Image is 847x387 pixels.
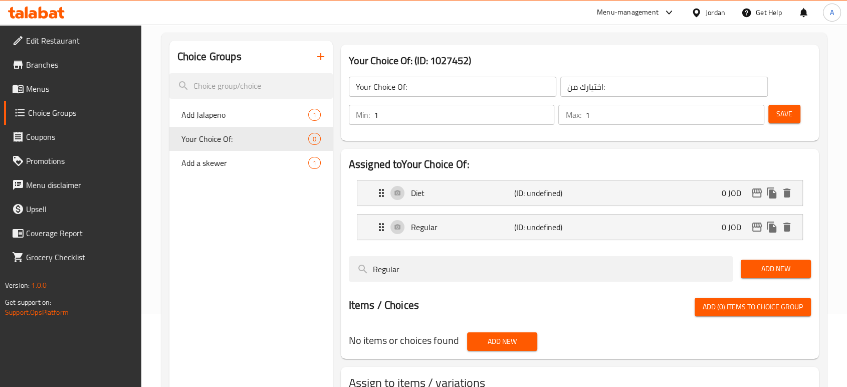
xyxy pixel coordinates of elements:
[31,279,47,292] span: 1.0.0
[4,245,141,269] a: Grocery Checklist
[26,83,133,95] span: Menus
[776,108,792,120] span: Save
[26,203,133,215] span: Upsell
[28,107,133,119] span: Choice Groups
[4,77,141,101] a: Menus
[169,103,333,127] div: Add Jalapeno1
[565,109,581,121] p: Max:
[4,173,141,197] a: Menu disclaimer
[5,296,51,309] span: Get support on:
[26,131,133,143] span: Coupons
[749,220,764,235] button: edit
[349,298,419,313] h2: Items / Choices
[4,53,141,77] a: Branches
[749,263,803,275] span: Add New
[768,105,800,123] button: Save
[764,220,779,235] button: duplicate
[309,158,320,168] span: 1
[411,221,514,233] p: Regular
[26,35,133,47] span: Edit Restaurant
[308,109,321,121] div: Choices
[830,7,834,18] span: A
[26,251,133,263] span: Grocery Checklist
[4,149,141,173] a: Promotions
[5,279,30,292] span: Version:
[4,221,141,245] a: Coverage Report
[779,220,794,235] button: delete
[356,109,370,121] p: Min:
[722,221,749,233] p: 0 JOD
[349,256,733,282] input: search
[309,134,320,144] span: 0
[5,306,69,319] a: Support.OpsPlatform
[4,197,141,221] a: Upsell
[357,215,802,240] div: Expand
[349,176,811,210] li: Expand
[26,155,133,167] span: Promotions
[514,221,583,233] p: (ID: undefined)
[779,185,794,201] button: delete
[309,110,320,120] span: 1
[741,260,811,278] button: Add New
[4,125,141,149] a: Coupons
[308,157,321,169] div: Choices
[169,127,333,151] div: Your Choice Of:0
[475,335,529,348] span: Add New
[703,301,803,313] span: Add (0) items to choice group
[169,73,333,99] input: search
[181,109,308,121] span: Add Jalapeno
[764,185,779,201] button: duplicate
[26,227,133,239] span: Coverage Report
[349,332,459,348] h3: No items or choices found
[4,29,141,53] a: Edit Restaurant
[467,332,537,351] button: Add New
[4,101,141,125] a: Choice Groups
[349,157,811,172] h2: Assigned to Your Choice Of:
[26,59,133,71] span: Branches
[169,151,333,175] div: Add a skewer1
[722,187,749,199] p: 0 JOD
[349,53,811,69] h3: Your Choice Of: (ID: 1027452)
[514,187,583,199] p: (ID: undefined)
[26,179,133,191] span: Menu disclaimer
[706,7,725,18] div: Jordan
[308,133,321,145] div: Choices
[597,7,659,19] div: Menu-management
[181,157,308,169] span: Add a skewer
[177,49,242,64] h2: Choice Groups
[357,180,802,206] div: Expand
[181,133,308,145] span: Your Choice Of:
[749,185,764,201] button: edit
[349,210,811,244] li: Expand
[411,187,514,199] p: Diet
[695,298,811,316] button: Add (0) items to choice group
